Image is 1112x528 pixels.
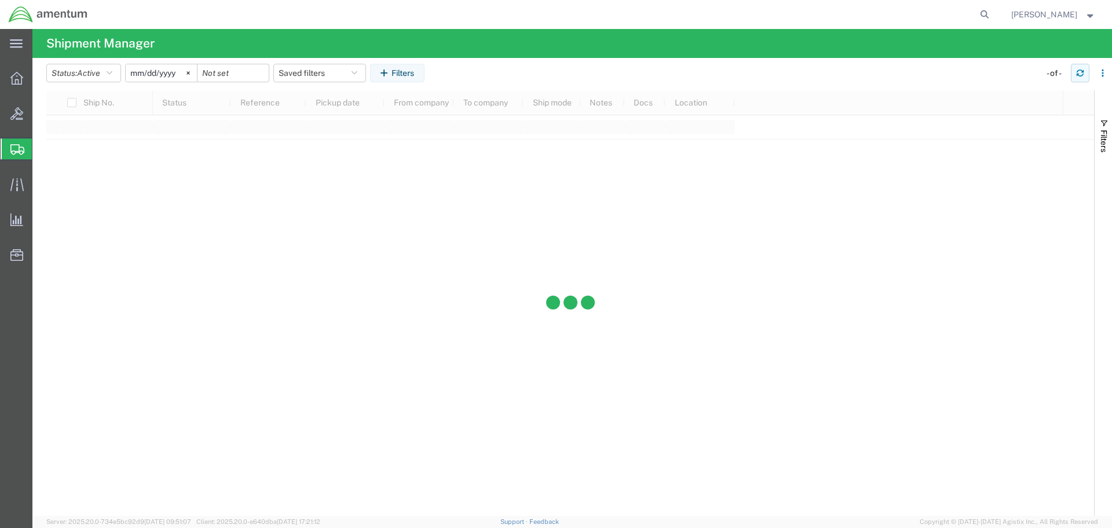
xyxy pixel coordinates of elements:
button: Status:Active [46,64,121,82]
h4: Shipment Manager [46,29,155,58]
input: Not set [126,64,197,82]
div: - of - [1047,67,1067,79]
img: logo [8,6,88,23]
button: [PERSON_NAME] [1011,8,1096,21]
span: Client: 2025.20.0-e640dba [196,518,320,525]
span: [DATE] 17:21:12 [277,518,320,525]
span: [DATE] 09:51:07 [144,518,191,525]
span: Andrew Forber [1011,8,1077,21]
button: Filters [370,64,425,82]
input: Not set [197,64,269,82]
span: Copyright © [DATE]-[DATE] Agistix Inc., All Rights Reserved [920,517,1098,527]
a: Support [500,518,529,525]
span: Active [77,68,100,78]
span: Filters [1099,130,1109,152]
button: Saved filters [273,64,366,82]
span: Server: 2025.20.0-734e5bc92d9 [46,518,191,525]
a: Feedback [529,518,559,525]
